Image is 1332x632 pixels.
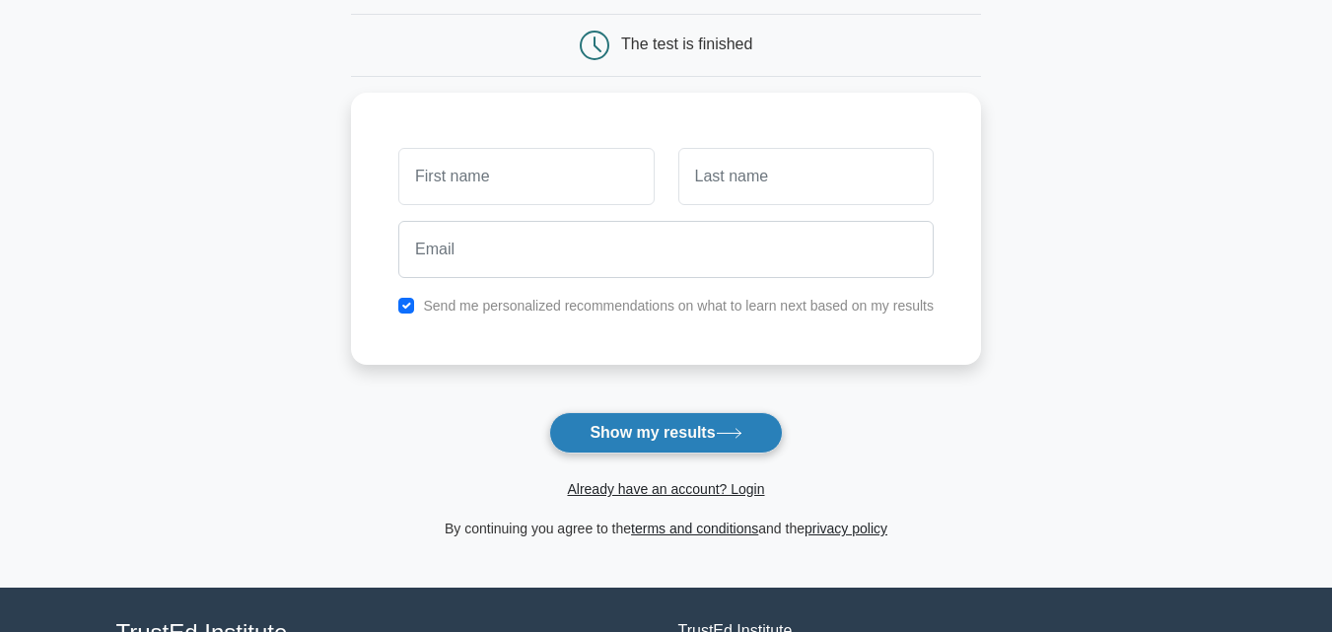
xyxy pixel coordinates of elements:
a: privacy policy [805,521,887,536]
input: First name [398,148,654,205]
a: terms and conditions [631,521,758,536]
div: The test is finished [621,35,752,52]
label: Send me personalized recommendations on what to learn next based on my results [423,298,934,314]
input: Last name [678,148,934,205]
button: Show my results [549,412,782,454]
input: Email [398,221,934,278]
div: By continuing you agree to the and the [339,517,993,540]
a: Already have an account? Login [567,481,764,497]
